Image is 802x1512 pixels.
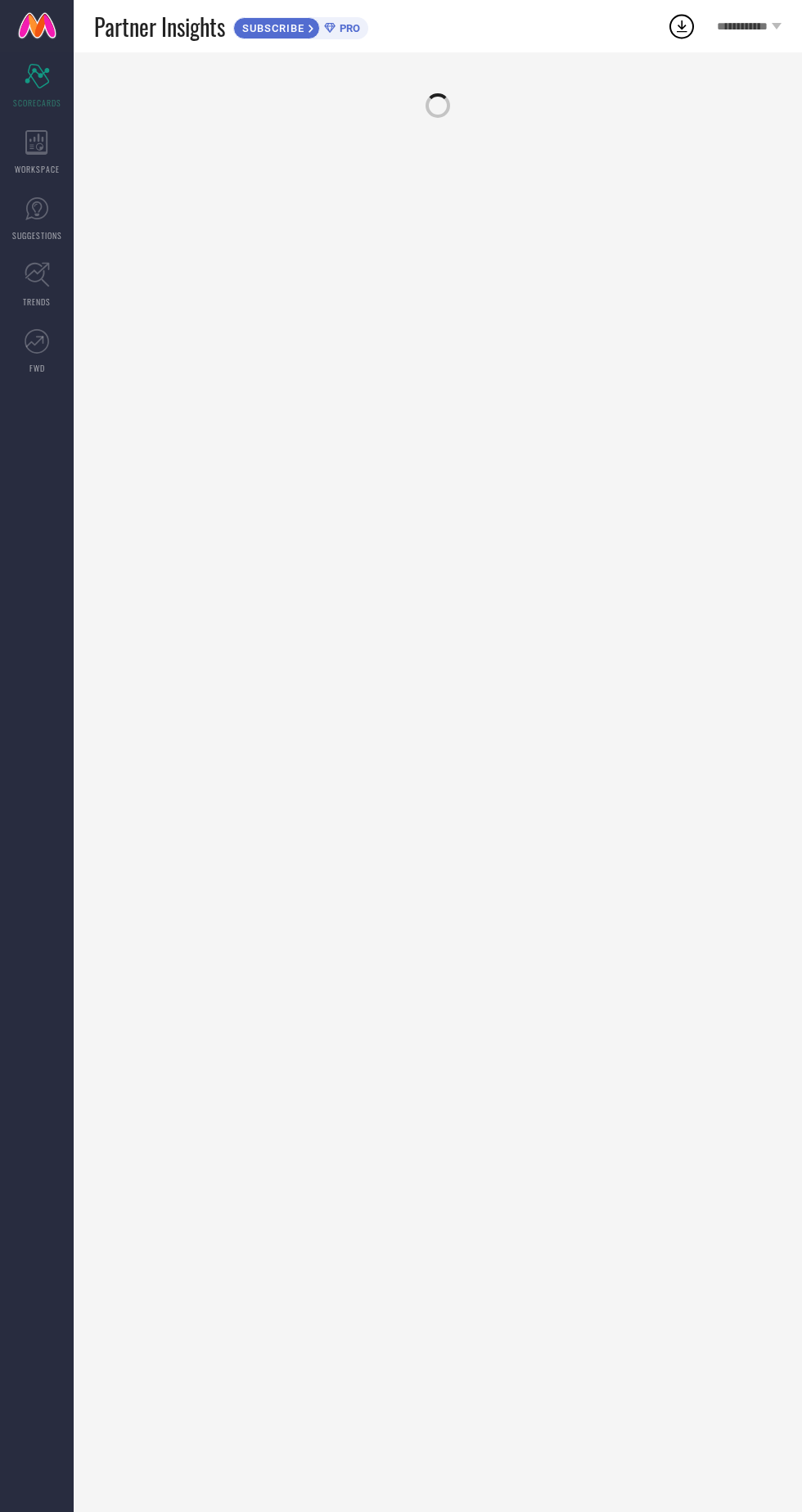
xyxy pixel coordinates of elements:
[15,163,60,175] span: WORKSPACE
[23,296,51,308] span: TRENDS
[336,22,360,34] span: PRO
[234,22,309,34] span: SUBSCRIBE
[94,10,225,43] span: Partner Insights
[13,97,61,109] span: SCORECARDS
[233,13,368,39] a: SUBSCRIBEPRO
[667,11,696,41] div: Open download list
[12,229,62,241] span: SUGGESTIONS
[29,362,45,374] span: FWD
